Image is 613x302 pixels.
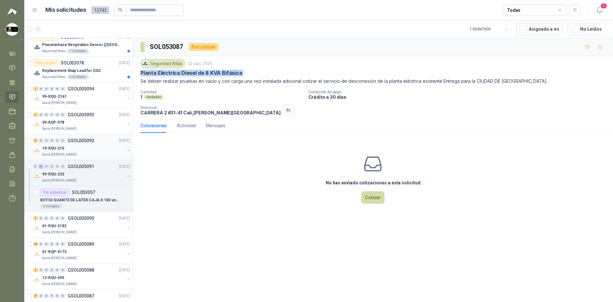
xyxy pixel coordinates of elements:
p: GSOL005091 [68,164,94,169]
p: CARRERA 2 #31-41 Cali , [PERSON_NAME][GEOGRAPHIC_DATA] [140,110,281,115]
span: 4 [600,3,607,9]
div: 0 [39,112,43,117]
p: Replacement Snap Lead for GSC [42,68,101,74]
div: 5 Unidades [40,204,62,209]
img: Company Logo [33,69,41,77]
div: 0 [60,164,65,169]
img: Company Logo [33,225,41,232]
div: 0 [55,242,60,246]
div: 0 [44,112,49,117]
p: 01-RQU-2182 [42,223,66,229]
div: 0 [33,164,38,169]
div: Por cotizar [189,43,218,51]
a: 9 0 0 0 0 0 GSOL005092[DATE] Company Logo19-RQU-210Santa [PERSON_NAME] [33,137,131,157]
img: Company Logo [33,121,41,129]
div: 0 [44,164,49,169]
a: Por cotizarSOL053078[DATE] Company LogoReplacement Snap Lead for GSCSeguridad Atlas6 Unidades [24,57,132,82]
div: 0 [44,242,49,246]
p: Seguridad Atlas [42,49,66,54]
div: 0 [39,294,43,298]
button: No Leídos [568,23,605,35]
div: 0 [55,112,60,117]
img: Company Logo [33,43,41,51]
div: 0 [39,138,43,143]
p: Pneumotrace Respiration Sensor ([GEOGRAPHIC_DATA]) [42,42,122,48]
p: 19-RQU-210 [42,145,64,151]
h3: No has enviado cotizaciones a esta solicitud [326,179,420,186]
p: [DATE] [119,164,130,170]
p: [DATE] [119,267,130,273]
div: 1 [39,164,43,169]
p: Planta Eléctrica Diesel de 8 KVA Bifásica [140,70,242,76]
p: GSOL005094 [68,87,94,91]
a: 26 0 0 0 0 0 GSOL005089[DATE] Company Logo01-RQP-9173Santa [PERSON_NAME] [33,240,131,261]
div: 0 [49,216,54,221]
p: Dirección [140,105,281,110]
p: [DATE] [119,241,130,247]
p: GSOL005088 [68,268,94,272]
span: search [118,8,123,12]
h1: Mis solicitudes [45,5,86,15]
div: 0 [60,87,65,91]
div: 0 [39,242,43,246]
img: Company Logo [33,147,41,155]
p: [DATE] [119,60,130,66]
p: 01-RQP-9173 [42,249,66,255]
p: GSOL005092 [68,138,94,143]
div: 0 [39,216,43,221]
div: 0 [60,138,65,143]
p: [DATE] [119,293,130,299]
h3: SOL053087 [150,42,184,52]
p: GSOL005090 [68,216,94,221]
p: Santa [PERSON_NAME] [42,152,77,157]
img: Company Logo [142,60,149,67]
div: 0 [55,164,60,169]
div: 0 [60,112,65,117]
div: 0 [55,216,60,221]
div: 0 [49,138,54,143]
div: Unidades [144,95,163,100]
p: 1 [140,94,142,100]
div: 5 [33,294,38,298]
div: Por adjudicar [40,189,69,196]
p: SOL053057 [72,190,95,195]
div: 1 [33,112,38,117]
div: 1 [33,268,38,272]
p: Seguridad Atlas [42,74,66,80]
img: Company Logo [33,251,41,258]
img: Logo peakr [7,8,17,15]
img: Company Logo [33,95,41,103]
a: Por adjudicarSOL053057BOTIQ-GUANTE DE LATEX CAJA X 100 unds5 Unidades [24,186,132,212]
p: 99-RQP-978 [42,120,64,126]
p: 22 ago, 2025 [188,61,212,67]
div: 0 [49,164,54,169]
p: Santa [PERSON_NAME] [42,230,77,235]
p: BOTIQ-GUANTE DE LATEX CAJA X 100 unds [40,197,120,203]
div: 26 [33,242,38,246]
div: 1 - 50 de 7606 [470,24,511,34]
div: 0 [44,216,49,221]
p: Santa [PERSON_NAME] [42,100,77,105]
span: 12743 [91,6,109,14]
img: Company Logo [33,173,41,181]
p: GSOL005089 [68,242,94,246]
div: 0 [55,268,60,272]
div: 9 [33,138,38,143]
p: Santa [PERSON_NAME] [42,178,77,183]
button: 4 [594,4,605,16]
p: [DATE] [119,86,130,92]
a: 0 1 0 0 0 0 GSOL005091[DATE] Company Logo99-RQU-232Santa [PERSON_NAME] [33,163,131,183]
div: 0 [39,268,43,272]
p: GSOL005087 [68,294,94,298]
div: Todas [507,7,520,14]
div: 0 [55,138,60,143]
p: Condición de pago [308,90,610,94]
img: Company Logo [6,23,18,35]
div: Mensajes [206,122,225,129]
p: Crédito a 30 días [308,94,610,100]
p: 12-RQU-495 [42,275,64,281]
a: 1 0 0 0 0 0 GSOL005088[DATE] Company Logo12-RQU-495Santa [PERSON_NAME] [33,266,131,287]
div: Cotizaciones [140,122,167,129]
a: Por cotizarSOL053079[DATE] Company LogoPneumotrace Respiration Sensor ([GEOGRAPHIC_DATA])Segurida... [24,31,132,57]
div: 0 [49,242,54,246]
